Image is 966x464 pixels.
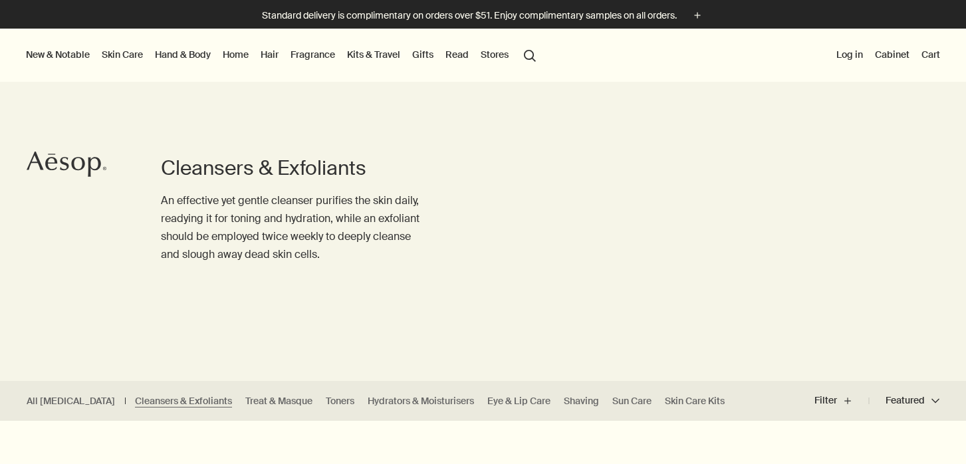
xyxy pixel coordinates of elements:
button: Stores [478,46,511,63]
button: Save to cabinet [612,429,636,453]
a: Cleansers & Exfoliants [135,395,232,407]
a: Hair [258,46,281,63]
a: Aesop [23,148,110,184]
a: Home [220,46,251,63]
nav: primary [23,29,542,82]
a: Fragrance [288,46,338,63]
h1: Cleansers & Exfoliants [161,155,429,181]
div: Daily essential [659,435,719,447]
a: Gifts [410,46,436,63]
p: Standard delivery is complimentary on orders over $51. Enjoy complimentary samples on all orders. [262,9,677,23]
nav: supplementary [834,29,943,82]
button: Featured [869,385,939,417]
a: Hand & Body [152,46,213,63]
a: Kits & Travel [344,46,403,63]
a: Sun Care [612,395,652,407]
button: Save to cabinet [934,429,958,453]
button: New & Notable [23,46,92,63]
a: Treat & Masque [245,395,312,407]
a: Skin Care Kits [665,395,725,407]
a: Toners [326,395,354,407]
svg: Aesop [27,151,106,177]
button: Cart [919,46,943,63]
button: Open search [518,42,542,67]
button: Log in [834,46,866,63]
a: Skin Care [99,46,146,63]
a: Hydrators & Moisturisers [368,395,474,407]
div: Beloved formulation [336,435,420,447]
a: Read [443,46,471,63]
a: Eye & Lip Care [487,395,550,407]
button: Standard delivery is complimentary on orders over $51. Enjoy complimentary samples on all orders. [262,8,705,23]
p: An effective yet gentle cleanser purifies the skin daily, readying it for toning and hydration, w... [161,191,429,264]
a: Cabinet [872,46,912,63]
a: All [MEDICAL_DATA] [27,395,115,407]
a: Shaving [564,395,599,407]
button: Filter [814,385,869,417]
